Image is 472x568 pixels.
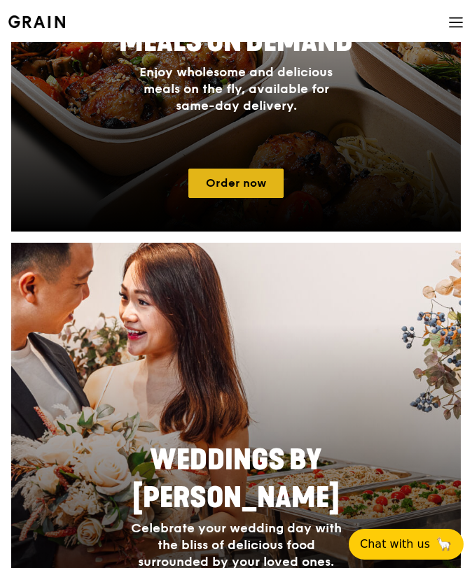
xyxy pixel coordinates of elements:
[349,529,464,560] button: Chat with us🦙
[188,169,284,198] a: Order now
[8,15,65,28] img: Grain
[436,536,452,553] span: 🦙
[360,536,430,553] span: Chat with us
[139,64,333,113] span: Enjoy wholesome and delicious meals on the fly, available for same-day delivery.
[132,443,340,515] span: Weddings by [PERSON_NAME]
